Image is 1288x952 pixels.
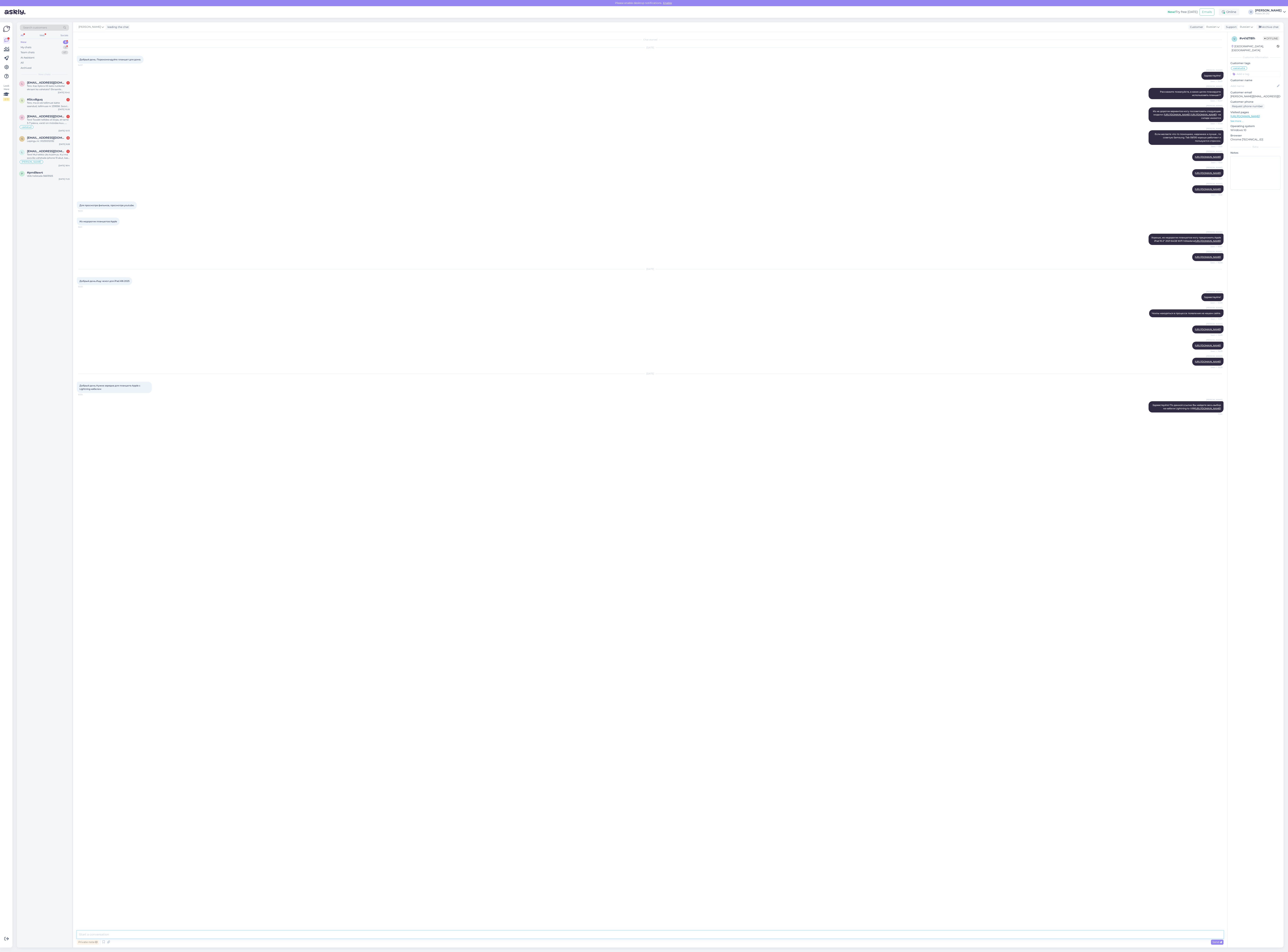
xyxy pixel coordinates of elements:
[1255,12,1282,15] div: Mobix JK OÜ
[21,151,23,154] span: l
[1239,36,1263,41] div: # v41d78lh
[27,171,43,174] span: #prrd9aw4
[1208,193,1222,196] span: Seen ✓ 15:51
[1230,145,1281,149] div: Extra
[1152,404,1221,410] span: Здравствуйте! По данной ссылке Вы найдете весь выбор на кабели Lightning to USB
[1206,290,1222,293] span: [PERSON_NAME]
[27,139,70,143] div: Lepingu nr: 00251212032
[78,226,92,228] span: 16:01
[1206,25,1216,29] span: Russian
[77,38,1224,41] div: Chat started
[21,46,31,49] div: My chats
[66,136,70,140] div: 3
[1206,339,1222,341] span: [PERSON_NAME]
[1164,113,1190,116] a: [URL][DOMAIN_NAME]
[1208,99,1222,102] span: Seen ✓ 15:47
[1195,156,1221,158] a: [URL][DOMAIN_NAME]
[1208,413,1222,415] span: 11:54
[77,46,1224,49] div: [DATE]
[1230,104,1264,109] div: Request phone number
[1206,231,1222,234] span: [PERSON_NAME]
[1240,25,1250,29] span: Russian
[1152,312,1221,315] span: Чехлы находяться в процессе появления на нашем сайте.
[27,98,43,101] span: #5ico8guq
[1230,128,1281,132] p: Windows 10
[1168,10,1198,14] div: Try free [DATE]:
[1206,85,1222,88] span: [PERSON_NAME]
[1206,355,1222,358] span: [PERSON_NAME]
[1208,177,1222,180] span: Seen ✓ 15:51
[1230,61,1281,65] p: Customer tags
[1230,119,1281,123] p: See more ...
[27,118,70,125] div: Tere! Toodet tellides oli kirjas, et tarne 3-7 päeva, varsti on möödas kuu... Kas on uudiseid, ka...
[1230,94,1281,98] p: [PERSON_NAME][EMAIL_ADDRESS][DOMAIN_NAME]
[1224,25,1237,29] div: Support
[3,98,10,101] div: 2 / 3
[1208,317,1222,320] span: Seen ✓ 15:37
[66,98,70,101] div: 1
[3,25,10,32] img: Askly Logo
[79,280,130,282] span: Добрый день.Ищу чехол для iPad A16 2025
[1151,236,1221,242] span: Хорошо, из недорогих планшетов могу предложить Apple iPad 10.2" 2021 64GB WiFi hõbedane
[21,99,23,102] span: 5
[1231,84,1276,88] input: Add name
[1160,90,1221,97] span: Расскажите пожалуйста, в каких целях планируете использовать планшет?
[77,940,99,945] div: Private note
[1232,44,1277,52] div: [GEOGRAPHIC_DATA], [GEOGRAPHIC_DATA]
[21,51,34,54] div: Team chats
[63,46,68,49] div: 9
[1206,306,1222,309] span: [PERSON_NAME]
[78,64,92,67] span: 14:57
[79,58,141,61] span: Добрый день. Порекомендуйте планшет для дома.
[1206,166,1222,169] span: [PERSON_NAME]
[78,285,92,288] span: 15:00
[78,393,92,396] span: 10:54
[21,82,23,85] span: l
[1208,245,1222,248] span: Seen ✓ 16:07
[1206,323,1222,325] span: [PERSON_NAME]
[20,33,24,38] div: All
[1219,9,1239,15] div: Online
[1230,138,1281,141] p: Chrome [TECHNICAL_ID]
[1195,407,1221,410] a: [URL][DOMAIN_NAME]
[1263,36,1279,40] span: Offline
[1230,110,1281,114] p: Visited pages
[59,178,70,180] div: [DATE] 11:25
[58,129,70,132] div: [DATE] 10:13
[1168,10,1176,14] b: New!
[1230,78,1281,82] p: Customer name
[21,137,23,140] span: s
[21,116,23,119] span: u
[1206,150,1222,153] span: [PERSON_NAME]
[38,73,50,76] span: New chats
[1234,37,1235,40] span: v
[21,40,26,44] div: New
[21,66,31,70] div: Archived
[79,220,117,223] span: Из недорогих планшетов Apple
[77,267,1224,271] div: [DATE]
[1255,9,1286,15] a: [PERSON_NAME]Mobix JK OÜ
[27,81,66,84] span: liis.nestor@gmail.com
[1233,67,1243,69] span: vastatud
[1230,91,1281,94] p: Customer email
[1195,239,1221,242] a: [URL][DOMAIN_NAME]
[21,61,24,65] div: All
[1255,9,1282,12] div: [PERSON_NAME]
[1155,133,1221,142] span: Если желаете что-то помощнее, надежнее и лучше , то советую Samsung. Tab S9/S10 хорошо работают и...
[1200,8,1214,16] button: Emails
[21,172,23,175] span: p
[1208,80,1222,83] span: Seen ✓ 15:45
[1208,334,1222,336] span: Seen ✓ 16:26
[1230,151,1281,155] p: Notes
[66,81,70,85] div: 1
[21,56,34,60] div: AI Assistant
[60,33,69,38] div: Socials
[27,101,70,108] div: Tere, ma ei ole tellimust kätte saandud, tellimuse nr 239558. Sooviks teada mis seis sellega on j...
[1195,172,1221,174] a: [URL][DOMAIN_NAME]
[1191,113,1217,116] a: [URL][DOMAIN_NAME]
[1208,350,1222,353] span: Seen ✓ 16:26
[58,91,70,94] div: [DATE] 10:42
[66,150,70,153] div: 1
[1208,366,1222,369] span: Seen ✓ 16:26
[78,210,92,212] span: 16:00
